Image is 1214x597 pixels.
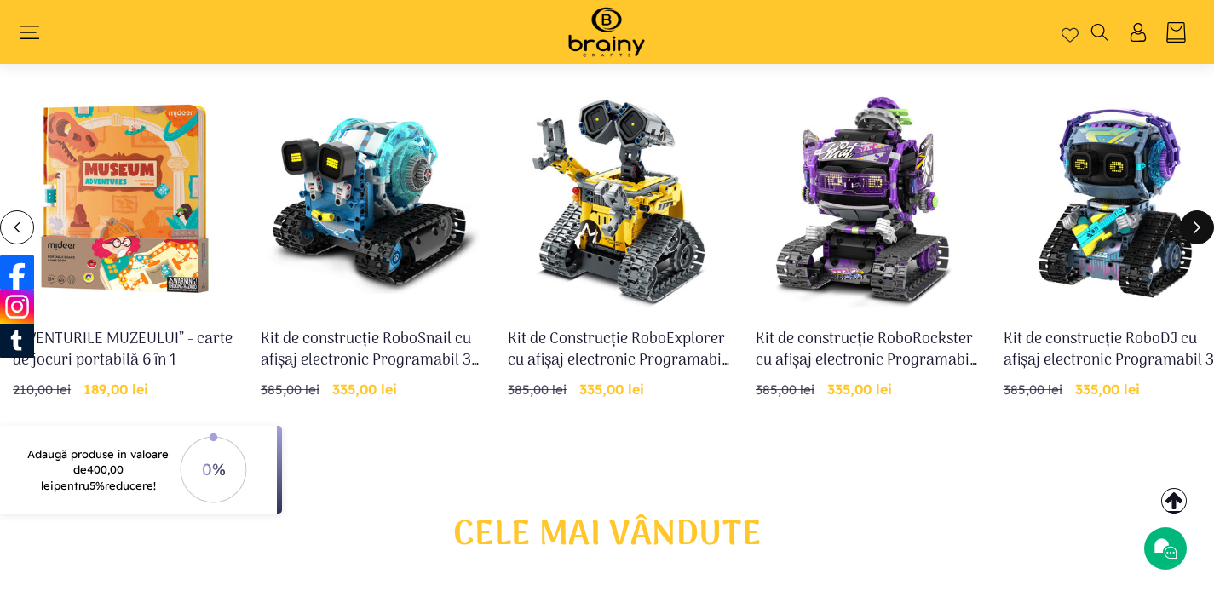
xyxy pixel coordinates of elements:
a: Kit de Construcție RoboExplorer cu afișaj electronic Programabil 3-in-1 RC & App - iM.Master (8060) [508,329,732,371]
text: 0% [201,459,225,479]
span: 5% [89,479,105,492]
a: Wishlist page link [1062,24,1079,41]
summary: Căutați [1089,23,1110,42]
span: 400,00 lei [41,462,124,491]
a: “AVENTURILE MUZEULUI” - carte de jocuri portabilă 6 în 1 [13,329,237,371]
img: Chat icon [1153,536,1178,561]
p: Adaugă produse în valoare de pentru reducere! [23,446,173,493]
img: Brainy Crafts [551,4,662,60]
h2: CELE MAI VÂNDUTE [43,519,1171,553]
button: Glisare la dreapta [1180,210,1214,244]
a: Kit de construcție RoboSnail cu afișaj electronic Programabil 3-in-1 RC & App - iM.Master (8059) [261,329,485,371]
a: Kit de construcție RoboRockster cu afișaj electronic Programabil 3-in-1 RC & App - iM.Master (8058) [756,329,980,371]
summary: Meniu [27,23,49,42]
